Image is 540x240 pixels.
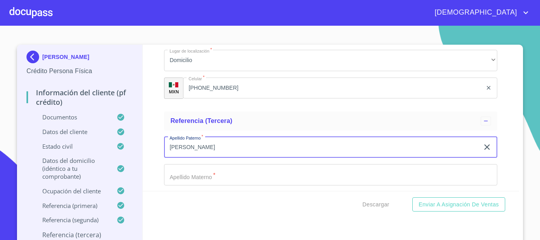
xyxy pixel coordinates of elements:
div: Referencia (tercera) [164,111,497,130]
div: [PERSON_NAME] [26,51,133,66]
p: Información del cliente (PF crédito) [26,88,133,107]
button: clear input [485,85,492,91]
span: Descargar [363,200,389,210]
p: Estado Civil [26,142,117,150]
span: [DEMOGRAPHIC_DATA] [429,6,521,19]
span: Referencia (tercera) [170,117,232,124]
p: Crédito Persona Física [26,66,133,76]
button: clear input [482,142,492,152]
p: Referencia (tercera) [26,231,133,239]
p: Ocupación del Cliente [26,187,117,195]
p: Datos del cliente [26,128,117,136]
p: Referencia (segunda) [26,216,117,224]
button: account of current user [429,6,531,19]
span: Enviar a Asignación de Ventas [419,200,499,210]
p: Datos del domicilio (idéntico a tu comprobante) [26,157,117,180]
button: Descargar [359,197,393,212]
p: Documentos [26,113,117,121]
p: [PERSON_NAME] [42,54,89,60]
p: MXN [169,89,179,94]
button: Enviar a Asignación de Ventas [412,197,505,212]
img: R93DlvwvvjP9fbrDwZeCRYBHk45OWMq+AAOlFVsxT89f82nwPLnD58IP7+ANJEaWYhP0Tx8kkA0WlQMPQsAAgwAOmBj20AXj6... [169,82,178,88]
img: Docupass spot blue [26,51,42,63]
div: Domicilio [164,50,497,71]
p: Referencia (primera) [26,202,117,210]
